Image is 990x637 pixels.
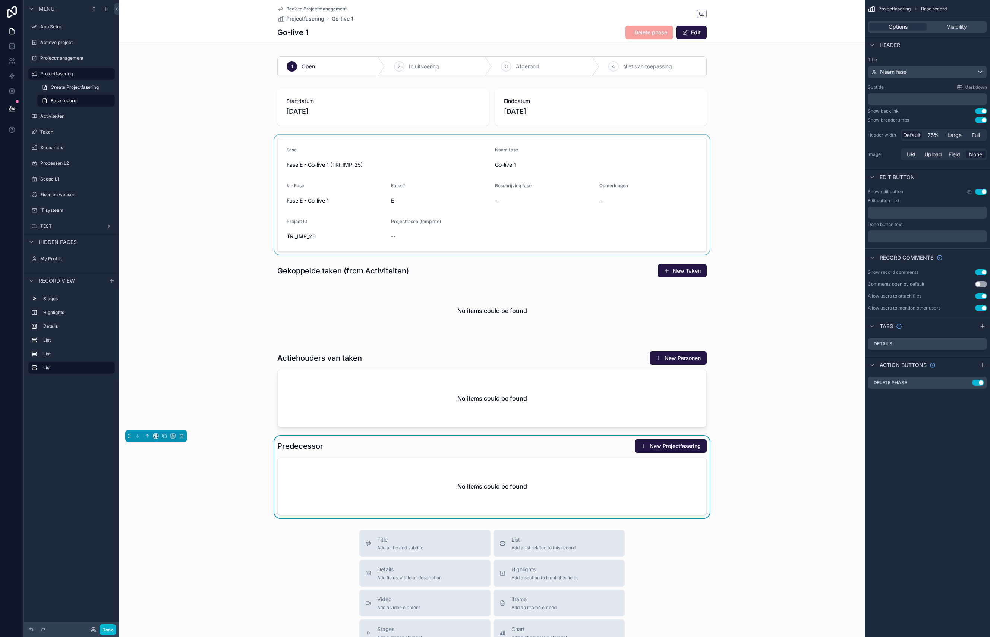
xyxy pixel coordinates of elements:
[868,151,898,157] label: Image
[40,40,113,45] label: Actieve project
[928,131,939,139] span: 75%
[28,37,115,48] a: Actieve project
[43,337,112,343] label: List
[40,129,113,135] label: Taken
[277,27,308,38] h1: Go-live 1
[511,596,557,603] span: iframe
[947,23,967,31] span: Visibility
[277,441,323,451] h1: Predecessor
[874,341,892,347] label: Details
[972,131,980,139] span: Full
[511,625,567,633] span: Chart
[921,6,947,12] span: Base record
[948,131,962,139] span: Large
[28,157,115,169] a: Processen L2
[40,256,113,262] label: My Profile
[868,66,987,78] button: Naam fase
[494,530,625,557] button: ListAdd a list related to this record
[874,380,907,386] label: Delete phase
[43,351,112,357] label: List
[43,323,112,329] label: Details
[377,545,423,551] span: Add a title and subtitle
[635,439,707,453] button: New Projectfasering
[969,151,982,158] span: None
[24,289,119,381] div: scrollable content
[286,6,347,12] span: Back to Projectmanagement
[28,126,115,138] a: Taken
[868,207,987,219] div: scrollable content
[37,95,115,107] a: Base record
[377,625,422,633] span: Stages
[924,151,942,158] span: Upload
[43,365,109,371] label: List
[868,230,987,242] div: scrollable content
[949,151,960,158] span: Field
[43,296,112,302] label: Stages
[40,55,113,61] label: Projectmanagement
[37,81,115,93] a: Create Projectfasering
[51,84,99,90] span: Create Projectfasering
[277,15,324,22] a: Projectfasering
[286,15,324,22] span: Projectfasering
[39,238,77,246] span: Hidden pages
[39,5,54,13] span: Menu
[868,269,918,275] div: Show record comments
[28,110,115,122] a: Activiteiten
[40,176,113,182] label: Scope L1
[40,160,113,166] label: Processen L2
[907,151,917,158] span: URL
[868,93,987,105] div: scrollable content
[40,192,113,198] label: Eisen en wensen
[377,566,442,573] span: Details
[868,281,924,287] div: Comments open by default
[880,173,915,181] span: Edit button
[889,23,908,31] span: Options
[494,560,625,587] button: HighlightsAdd a section to highlights fields
[511,605,557,611] span: Add an iframe embed
[868,57,987,63] label: Title
[377,596,420,603] span: Video
[40,71,110,77] label: Projectfasering
[28,220,115,232] a: TEST
[880,41,900,49] span: Header
[880,361,927,369] span: Action buttons
[511,545,576,551] span: Add a list related to this record
[957,84,987,90] a: Markdown
[43,310,112,316] label: Highlights
[51,98,76,104] span: Base record
[880,323,893,330] span: Tabs
[903,131,921,139] span: Default
[40,223,103,229] label: TEST
[28,21,115,33] a: App Setup
[332,15,353,22] a: Go-live 1
[511,566,578,573] span: Highlights
[868,84,884,90] label: Subtitle
[359,530,491,557] button: TitleAdd a title and subtitle
[868,132,898,138] label: Header width
[359,560,491,587] button: DetailsAdd fields, a title or description
[277,6,347,12] a: Back to Projectmanagement
[964,84,987,90] span: Markdown
[676,26,707,39] button: Edit
[28,253,115,265] a: My Profile
[28,52,115,64] a: Projectmanagement
[377,605,420,611] span: Add a video element
[40,24,113,30] label: App Setup
[28,204,115,216] a: IT systeem
[878,6,911,12] span: Projectfasering
[868,293,921,299] div: Allow users to attach files
[39,277,75,285] span: Record view
[868,222,903,228] label: Done button text
[40,207,113,213] label: IT systeem
[511,575,578,581] span: Add a section to highlights fields
[28,68,115,80] a: Projectfasering
[28,189,115,201] a: Eisen en wensen
[880,254,934,261] span: Record comments
[377,536,423,543] span: Title
[100,624,116,635] button: Done
[868,108,899,114] div: Show backlink
[28,173,115,185] a: Scope L1
[868,117,909,123] div: Show breadcrumbs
